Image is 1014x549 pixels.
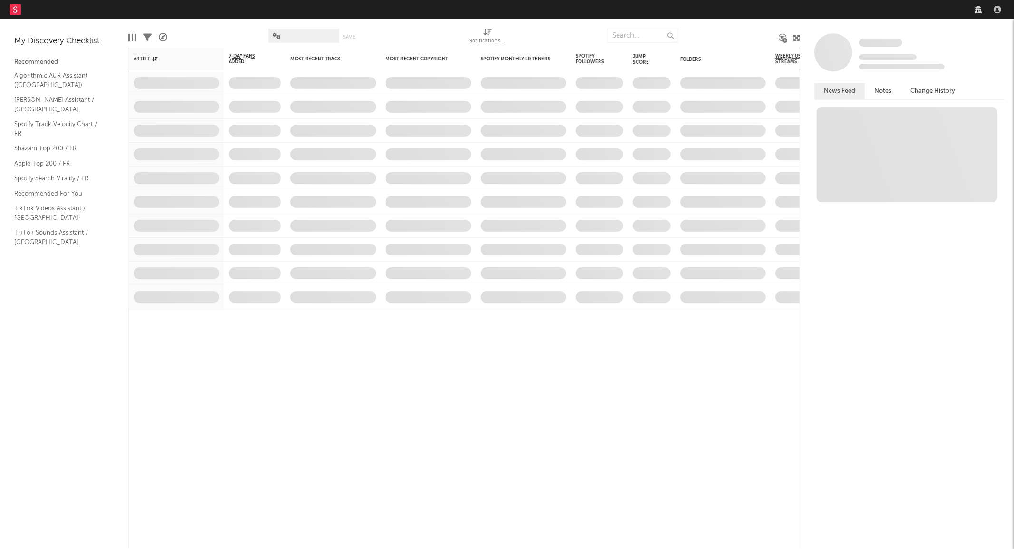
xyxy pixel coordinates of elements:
[680,57,752,62] div: Folders
[859,39,902,47] span: Some Artist
[775,53,809,65] span: Weekly US Streams
[14,95,105,114] a: [PERSON_NAME] Assistant / [GEOGRAPHIC_DATA]
[14,173,105,184] a: Spotify Search Virality / FR
[469,24,507,51] div: Notifications (Artist)
[128,24,136,51] div: Edit Columns
[14,203,105,223] a: TikTok Videos Assistant / [GEOGRAPHIC_DATA]
[576,53,609,65] div: Spotify Followers
[859,54,917,60] span: Tracking Since: [DATE]
[481,56,552,62] div: Spotify Monthly Listeners
[859,38,902,48] a: Some Artist
[229,53,267,65] span: 7-Day Fans Added
[14,57,114,68] div: Recommended
[14,227,105,247] a: TikTok Sounds Assistant / [GEOGRAPHIC_DATA]
[14,119,105,138] a: Spotify Track Velocity Chart / FR
[159,24,167,51] div: A&R Pipeline
[14,70,105,90] a: Algorithmic A&R Assistant ([GEOGRAPHIC_DATA])
[814,83,865,99] button: News Feed
[607,29,678,43] input: Search...
[633,54,657,65] div: Jump Score
[14,158,105,169] a: Apple Top 200 / FR
[865,83,901,99] button: Notes
[14,143,105,154] a: Shazam Top 200 / FR
[134,56,205,62] div: Artist
[290,56,362,62] div: Most Recent Track
[143,24,152,51] div: Filters
[469,36,507,47] div: Notifications (Artist)
[343,34,355,39] button: Save
[14,188,105,199] a: Recommended For You
[859,64,945,69] span: 0 fans last week
[386,56,457,62] div: Most Recent Copyright
[14,36,114,47] div: My Discovery Checklist
[901,83,965,99] button: Change History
